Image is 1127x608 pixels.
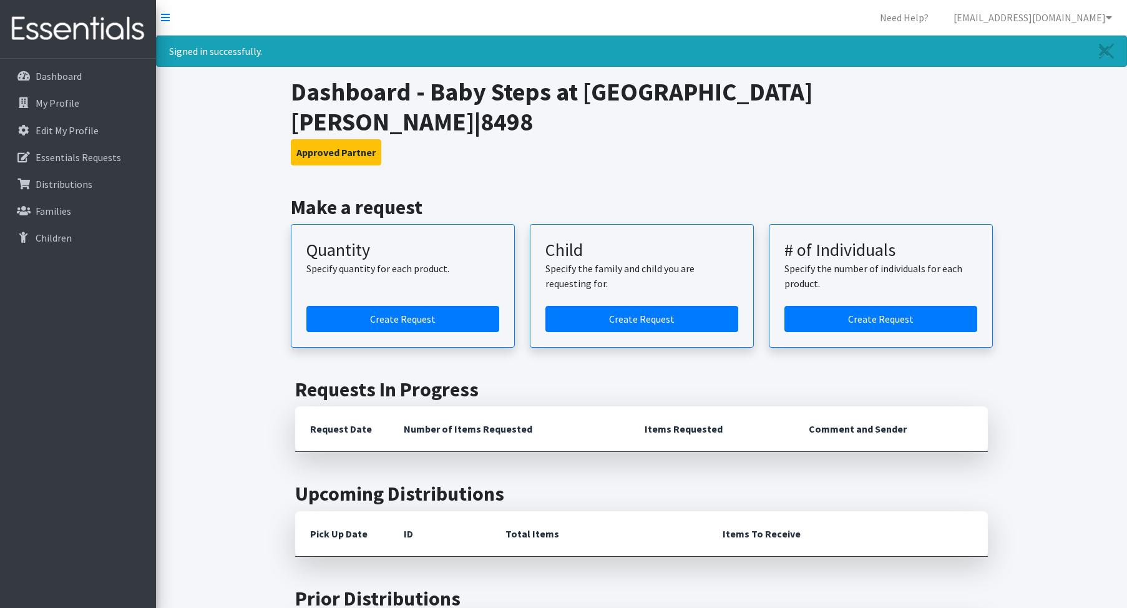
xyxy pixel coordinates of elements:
[1086,36,1126,66] a: Close
[784,240,977,261] h3: # of Individuals
[389,406,630,452] th: Number of Items Requested
[870,5,939,30] a: Need Help?
[5,64,151,89] a: Dashboard
[295,378,988,401] h2: Requests In Progress
[545,306,738,332] a: Create a request for a child or family
[389,511,490,557] th: ID
[794,406,988,452] th: Comment and Sender
[36,151,121,164] p: Essentials Requests
[784,306,977,332] a: Create a request by number of individuals
[291,77,993,137] h1: Dashboard - Baby Steps at [GEOGRAPHIC_DATA][PERSON_NAME]|8498
[545,261,738,291] p: Specify the family and child you are requesting for.
[490,511,708,557] th: Total Items
[291,139,381,165] button: Approved Partner
[5,91,151,115] a: My Profile
[306,261,499,276] p: Specify quantity for each product.
[545,240,738,261] h3: Child
[5,225,151,250] a: Children
[291,195,993,219] h2: Make a request
[708,511,988,557] th: Items To Receive
[36,70,82,82] p: Dashboard
[630,406,794,452] th: Items Requested
[5,145,151,170] a: Essentials Requests
[784,261,977,291] p: Specify the number of individuals for each product.
[36,205,71,217] p: Families
[36,97,79,109] p: My Profile
[5,8,151,50] img: HumanEssentials
[295,406,389,452] th: Request Date
[36,232,72,244] p: Children
[36,178,92,190] p: Distributions
[156,36,1127,67] div: Signed in successfully.
[5,199,151,223] a: Families
[295,482,988,506] h2: Upcoming Distributions
[295,511,389,557] th: Pick Up Date
[944,5,1122,30] a: [EMAIL_ADDRESS][DOMAIN_NAME]
[306,306,499,332] a: Create a request by quantity
[36,124,99,137] p: Edit My Profile
[306,240,499,261] h3: Quantity
[5,118,151,143] a: Edit My Profile
[5,172,151,197] a: Distributions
